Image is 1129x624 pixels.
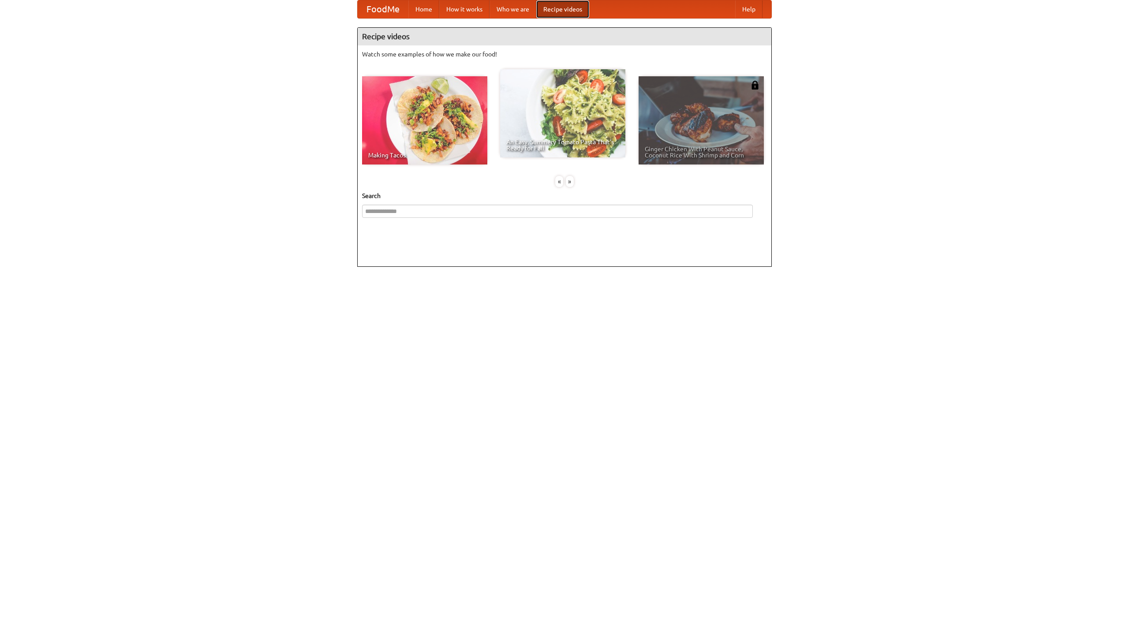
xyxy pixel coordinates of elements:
a: Home [408,0,439,18]
span: An Easy, Summery Tomato Pasta That's Ready for Fall [506,139,619,151]
a: How it works [439,0,490,18]
a: FoodMe [358,0,408,18]
img: 483408.png [751,81,759,90]
a: Help [735,0,763,18]
span: Making Tacos [368,152,481,158]
div: « [555,176,563,187]
a: Who we are [490,0,536,18]
div: » [566,176,574,187]
h4: Recipe videos [358,28,771,45]
a: Making Tacos [362,76,487,164]
p: Watch some examples of how we make our food! [362,50,767,59]
h5: Search [362,191,767,200]
a: An Easy, Summery Tomato Pasta That's Ready for Fall [500,69,625,157]
a: Recipe videos [536,0,589,18]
